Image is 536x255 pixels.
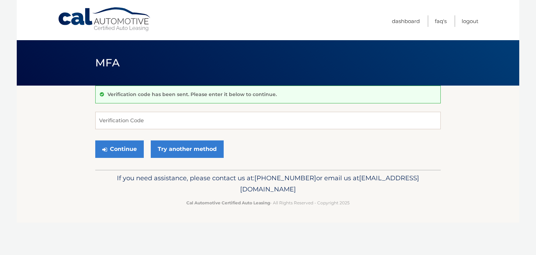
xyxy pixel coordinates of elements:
a: FAQ's [435,15,447,27]
p: If you need assistance, please contact us at: or email us at [100,173,436,195]
strong: Cal Automotive Certified Auto Leasing [186,200,270,205]
span: MFA [95,56,120,69]
a: Try another method [151,140,224,158]
p: Verification code has been sent. Please enter it below to continue. [107,91,277,97]
span: [EMAIL_ADDRESS][DOMAIN_NAME] [240,174,419,193]
a: Cal Automotive [58,7,152,32]
input: Verification Code [95,112,441,129]
span: [PHONE_NUMBER] [254,174,316,182]
button: Continue [95,140,144,158]
a: Logout [462,15,478,27]
p: - All Rights Reserved - Copyright 2025 [100,199,436,206]
a: Dashboard [392,15,420,27]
